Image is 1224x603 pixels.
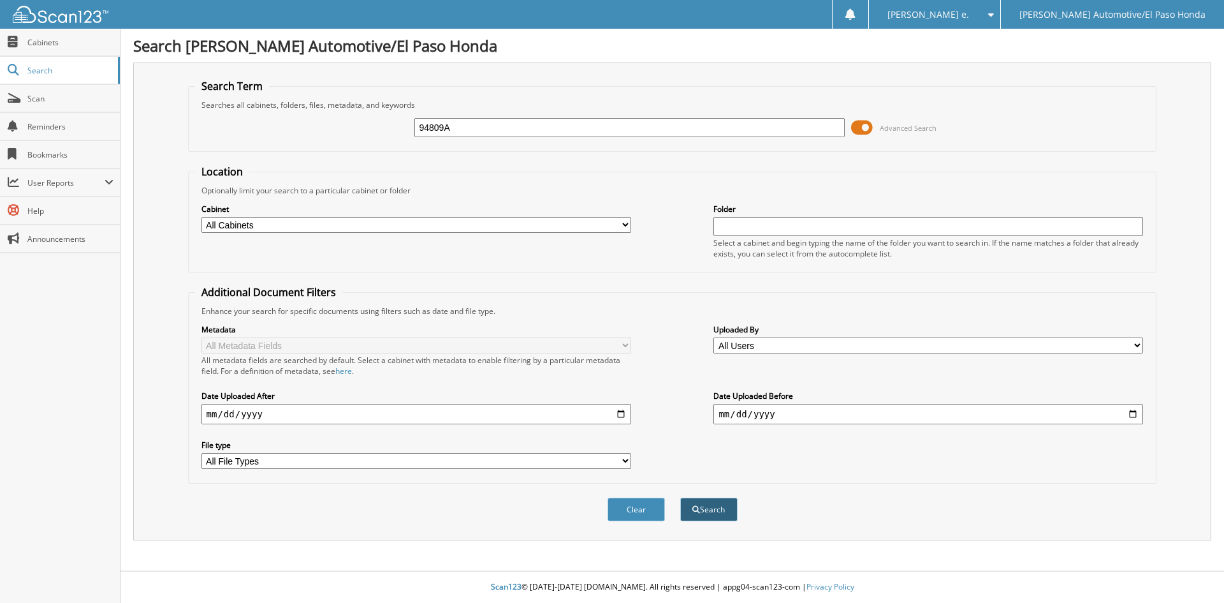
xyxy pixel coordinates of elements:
[680,498,738,521] button: Search
[27,149,113,160] span: Bookmarks
[27,37,113,48] span: Cabinets
[713,324,1143,335] label: Uploaded By
[27,121,113,132] span: Reminders
[713,204,1143,214] label: Folder
[201,204,631,214] label: Cabinet
[201,391,631,401] label: Date Uploaded After
[806,581,854,592] a: Privacy Policy
[201,440,631,450] label: File type
[608,498,665,521] button: Clear
[201,404,631,424] input: start
[335,366,352,376] a: here
[880,123,936,133] span: Advanced Search
[195,165,249,179] legend: Location
[887,11,969,19] span: [PERSON_NAME] e.
[1019,11,1206,19] span: [PERSON_NAME] Automotive/El Paso Honda
[195,100,1150,110] div: Searches all cabinets, folders, files, metadata, and keywords
[713,404,1143,424] input: end
[27,205,113,216] span: Help
[120,572,1224,603] div: © [DATE]-[DATE] [DOMAIN_NAME]. All rights reserved | appg04-scan123-com |
[195,185,1150,196] div: Optionally limit your search to a particular cabinet or folder
[491,581,521,592] span: Scan123
[195,79,269,93] legend: Search Term
[27,234,113,244] span: Announcements
[1160,542,1224,603] iframe: Chat Widget
[713,391,1143,401] label: Date Uploaded Before
[195,306,1150,316] div: Enhance your search for specific documents using filters such as date and file type.
[13,6,108,23] img: scan123-logo-white.svg
[713,237,1143,259] div: Select a cabinet and begin typing the name of the folder you want to search in. If the name match...
[27,93,113,104] span: Scan
[27,177,105,188] span: User Reports
[201,324,631,335] label: Metadata
[195,285,342,299] legend: Additional Document Filters
[133,35,1211,56] h1: Search [PERSON_NAME] Automotive/El Paso Honda
[27,65,112,76] span: Search
[201,355,631,376] div: All metadata fields are searched by default. Select a cabinet with metadata to enable filtering b...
